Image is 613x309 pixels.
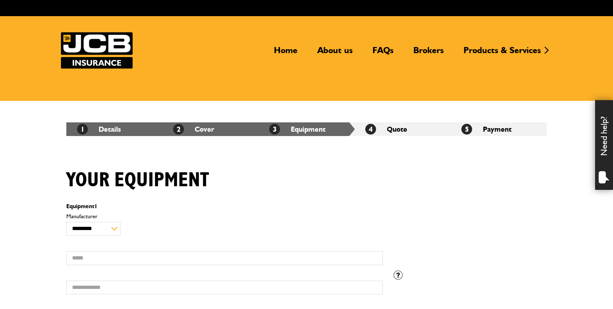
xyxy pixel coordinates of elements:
[66,203,383,209] p: Equipment
[173,125,214,134] a: 2Cover
[269,45,303,61] a: Home
[94,203,98,210] span: 1
[451,122,547,136] li: Payment
[458,45,546,61] a: Products & Services
[269,124,280,135] span: 3
[66,168,209,192] h1: Your equipment
[461,124,472,135] span: 5
[408,45,449,61] a: Brokers
[77,124,88,135] span: 1
[312,45,358,61] a: About us
[173,124,184,135] span: 2
[258,122,355,136] li: Equipment
[61,32,133,69] a: JCB Insurance Services
[365,124,376,135] span: 4
[66,214,383,219] label: Manufacturer
[61,32,133,69] img: JCB Insurance Services logo
[77,125,121,134] a: 1Details
[367,45,399,61] a: FAQs
[355,122,451,136] li: Quote
[595,100,613,190] div: Need help?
